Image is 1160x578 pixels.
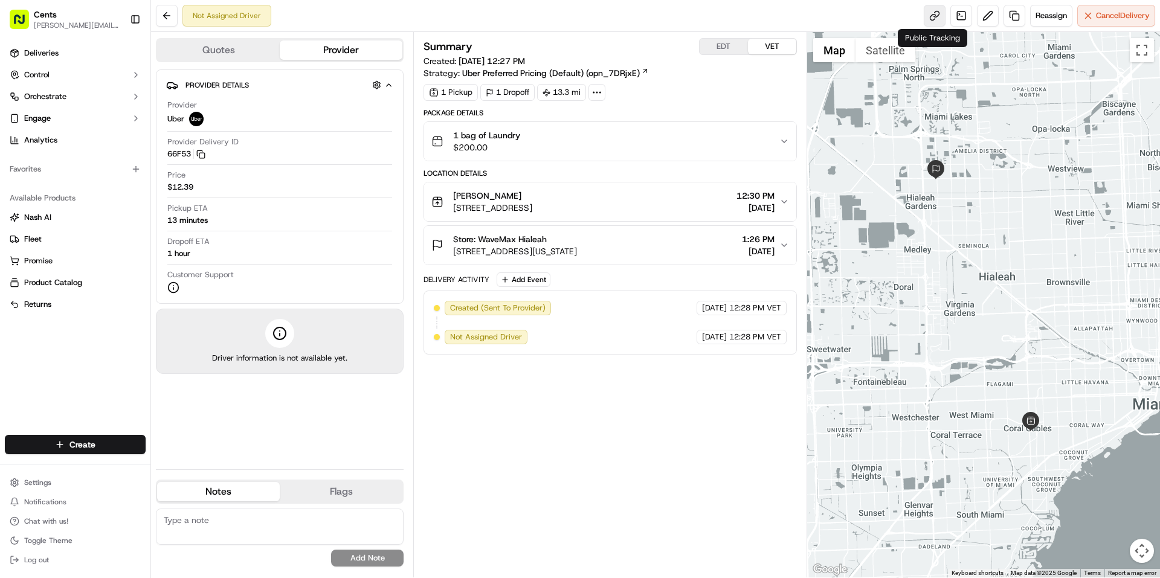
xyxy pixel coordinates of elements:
[424,226,796,265] button: Store: WaveMax Hialeah[STREET_ADDRESS][US_STATE]1:26 PM[DATE]
[5,188,146,208] div: Available Products
[54,127,166,137] div: We're available if you need us!
[729,332,781,342] span: 12:28 PM VET
[5,65,146,85] button: Control
[855,38,915,62] button: Show satellite imagery
[212,353,347,364] span: Driver information is not available yet.
[24,478,51,487] span: Settings
[167,203,208,214] span: Pickup ETA
[459,56,525,66] span: [DATE] 12:27 PM
[24,255,53,266] span: Promise
[424,67,649,79] div: Strategy:
[813,38,855,62] button: Show street map
[12,115,34,137] img: 1736555255976-a54dd68f-1ca7-489b-9aae-adbdc363a1c4
[462,67,640,79] span: Uber Preferred Pricing (Default) (opn_7DRjxE)
[37,187,129,197] span: Wisdom [PERSON_NAME]
[5,474,146,491] button: Settings
[5,43,146,63] a: Deliveries
[167,215,208,226] div: 13 minutes
[34,21,120,30] button: [PERSON_NAME][EMAIL_ADDRESS][PERSON_NAME][DOMAIN_NAME]
[10,255,141,266] a: Promise
[424,169,796,178] div: Location Details
[24,135,57,146] span: Analytics
[424,41,472,52] h3: Summary
[424,275,489,284] div: Delivery Activity
[167,269,234,280] span: Customer Support
[5,130,146,150] a: Analytics
[25,115,47,137] img: 9188753566659_6852d8bf1fb38e338040_72.png
[167,100,197,111] span: Provider
[37,220,98,230] span: [PERSON_NAME]
[24,497,66,507] span: Notifications
[5,159,146,179] div: Favorites
[10,234,141,245] a: Fleet
[167,114,184,124] span: Uber
[702,303,727,313] span: [DATE]
[702,332,727,342] span: [DATE]
[69,438,95,451] span: Create
[5,551,146,568] button: Log out
[424,122,796,161] button: 1 bag of Laundry$200.00
[5,493,146,510] button: Notifications
[1130,539,1154,563] button: Map camera controls
[24,91,66,102] span: Orchestrate
[1108,570,1156,576] a: Report a map error
[34,8,57,21] button: Cents
[5,532,146,549] button: Toggle Theme
[167,136,239,147] span: Provider Delivery ID
[24,555,49,565] span: Log out
[1077,5,1155,27] button: CancelDelivery
[898,29,967,47] div: Public Tracking
[12,157,81,167] div: Past conversations
[736,202,775,214] span: [DATE]
[205,119,220,133] button: Start new chat
[497,272,550,287] button: Add Event
[7,265,97,287] a: 📗Knowledge Base
[54,115,198,127] div: Start new chat
[12,12,36,36] img: Nash
[166,75,393,95] button: Provider Details
[5,251,146,271] button: Promise
[453,141,520,153] span: $200.00
[187,155,220,169] button: See all
[729,303,781,313] span: 12:28 PM VET
[700,39,748,54] button: EDT
[10,277,141,288] a: Product Catalog
[810,562,850,577] img: Google
[167,236,210,247] span: Dropoff ETA
[424,108,796,118] div: Package Details
[10,212,141,223] a: Nash AI
[742,245,775,257] span: [DATE]
[24,48,59,59] span: Deliveries
[453,245,577,257] span: [STREET_ADDRESS][US_STATE]
[102,271,112,281] div: 💻
[167,170,185,181] span: Price
[12,208,31,228] img: Masood Aslam
[12,271,22,281] div: 📗
[5,109,146,128] button: Engage
[85,299,146,309] a: Powered byPylon
[742,233,775,245] span: 1:26 PM
[537,84,586,101] div: 13.3 mi
[5,435,146,454] button: Create
[12,176,31,199] img: Wisdom Oko
[167,248,190,259] div: 1 hour
[100,220,105,230] span: •
[450,332,522,342] span: Not Assigned Driver
[24,113,51,124] span: Engage
[453,233,547,245] span: Store: WaveMax Hialeah
[424,55,525,67] span: Created:
[462,67,649,79] a: Uber Preferred Pricing (Default) (opn_7DRjxE)
[24,188,34,197] img: 1736555255976-a54dd68f-1ca7-489b-9aae-adbdc363a1c4
[280,40,402,60] button: Provider
[24,299,51,310] span: Returns
[748,39,796,54] button: VET
[24,516,68,526] span: Chat with us!
[280,482,402,501] button: Flags
[5,295,146,314] button: Returns
[185,80,249,90] span: Provider Details
[97,265,199,287] a: 💻API Documentation
[138,187,163,197] span: [DATE]
[1130,38,1154,62] button: Toggle fullscreen view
